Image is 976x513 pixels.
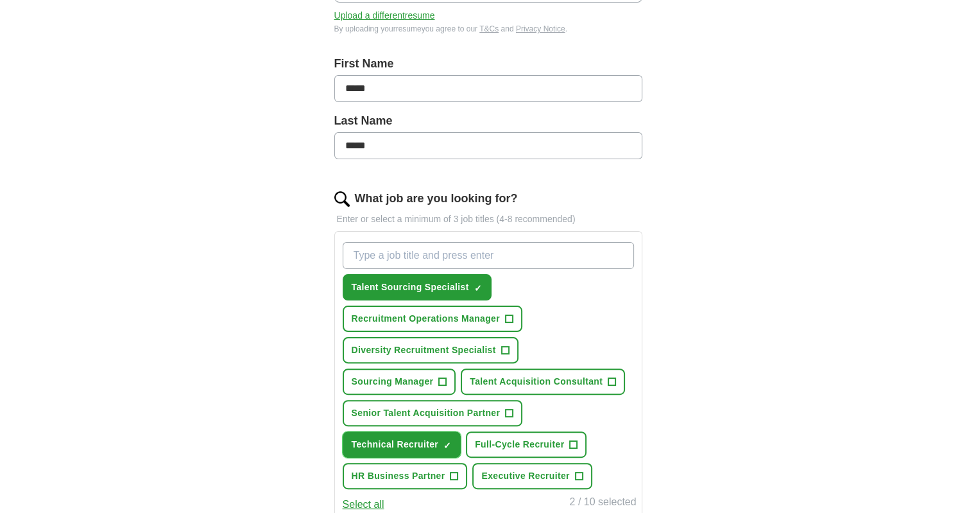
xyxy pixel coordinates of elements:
a: T&Cs [479,24,499,33]
button: Senior Talent Acquisition Partner [343,400,523,426]
span: Talent Sourcing Specialist [352,281,469,294]
span: ✓ [443,440,451,451]
button: Recruitment Operations Manager [343,306,522,332]
img: search.png [334,191,350,207]
span: Diversity Recruitment Specialist [352,343,496,357]
button: Technical Recruiter✓ [343,431,461,458]
div: By uploading your resume you agree to our and . [334,23,642,35]
button: Upload a differentresume [334,9,435,22]
span: Full-Cycle Recruiter [475,438,564,451]
label: First Name [334,55,642,73]
button: Full-Cycle Recruiter [466,431,586,458]
button: HR Business Partner [343,463,468,489]
label: Last Name [334,112,642,130]
button: Executive Recruiter [472,463,592,489]
a: Privacy Notice [516,24,565,33]
button: Talent Acquisition Consultant [461,369,625,395]
input: Type a job title and press enter [343,242,634,269]
button: Talent Sourcing Specialist✓ [343,274,492,300]
button: Sourcing Manager [343,369,456,395]
div: 2 / 10 selected [569,494,636,512]
span: Recruitment Operations Manager [352,312,500,326]
button: Diversity Recruitment Specialist [343,337,518,363]
span: ✓ [474,283,482,293]
label: What job are you looking for? [355,190,518,207]
button: Select all [343,497,384,512]
span: Senior Talent Acquisition Partner [352,406,501,420]
p: Enter or select a minimum of 3 job titles (4-8 recommended) [334,213,642,226]
span: HR Business Partner [352,469,445,483]
span: Executive Recruiter [481,469,569,483]
span: Technical Recruiter [352,438,439,451]
span: Talent Acquisition Consultant [470,375,603,388]
span: Sourcing Manager [352,375,434,388]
